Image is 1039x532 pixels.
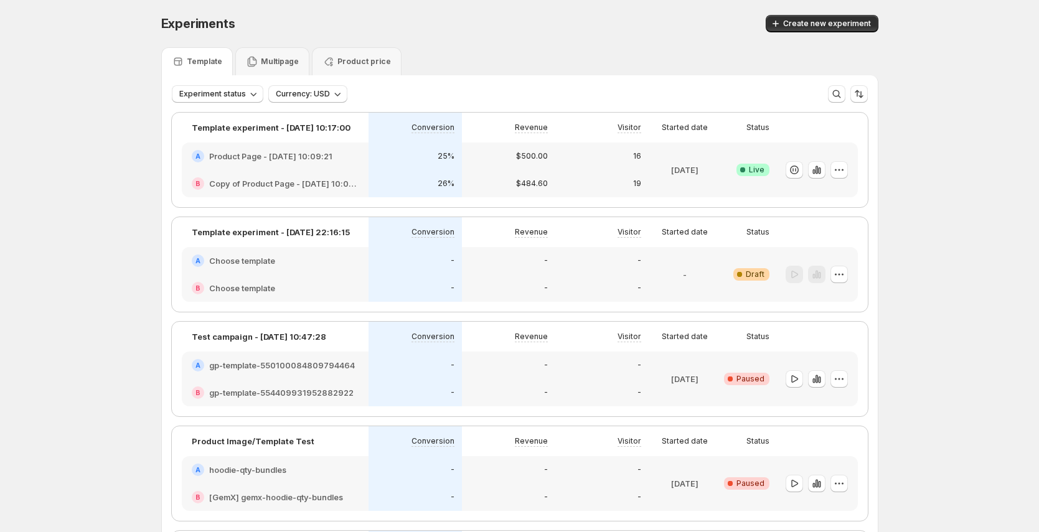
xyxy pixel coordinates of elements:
[161,16,235,31] span: Experiments
[516,151,548,161] p: $500.00
[209,386,354,399] h2: gp-template-554409931952882922
[637,256,641,266] p: -
[451,360,454,370] p: -
[671,477,698,490] p: [DATE]
[544,283,548,293] p: -
[544,388,548,398] p: -
[187,57,222,67] p: Template
[746,332,769,342] p: Status
[192,121,350,134] p: Template experiment - [DATE] 10:17:00
[618,436,641,446] p: Visitor
[411,332,454,342] p: Conversion
[637,388,641,398] p: -
[637,283,641,293] p: -
[192,330,326,343] p: Test campaign - [DATE] 10:47:28
[671,164,698,176] p: [DATE]
[195,257,200,264] h2: A
[337,57,391,67] p: Product price
[618,227,641,237] p: Visitor
[195,362,200,369] h2: A
[261,57,299,67] p: Multipage
[662,436,708,446] p: Started date
[209,491,343,503] h2: [GemX] gemx-hoodie-qty-bundles
[195,152,200,160] h2: A
[195,284,200,292] h2: B
[516,179,548,189] p: $484.60
[411,436,454,446] p: Conversion
[209,254,275,267] h2: Choose template
[637,465,641,475] p: -
[662,332,708,342] p: Started date
[515,436,548,446] p: Revenue
[209,282,275,294] h2: Choose template
[195,466,200,474] h2: A
[268,85,347,103] button: Currency: USD
[671,373,698,385] p: [DATE]
[195,493,200,501] h2: B
[637,492,641,502] p: -
[451,465,454,475] p: -
[192,226,350,238] p: Template experiment - [DATE] 22:16:15
[411,227,454,237] p: Conversion
[209,464,286,476] h2: hoodie-qty-bundles
[179,89,246,99] span: Experiment status
[544,492,548,502] p: -
[276,89,330,99] span: Currency: USD
[783,19,871,29] span: Create new experiment
[633,151,641,161] p: 16
[746,436,769,446] p: Status
[209,359,355,371] h2: gp-template-550100084809794464
[850,85,868,103] button: Sort the results
[746,123,769,133] p: Status
[209,177,359,190] h2: Copy of Product Page - [DATE] 10:09:21
[515,332,548,342] p: Revenue
[544,256,548,266] p: -
[172,85,263,103] button: Experiment status
[192,435,314,447] p: Product Image/Template Test
[438,151,454,161] p: 25%
[544,360,548,370] p: -
[683,268,687,281] p: -
[736,478,764,488] span: Paused
[451,388,454,398] p: -
[633,179,641,189] p: 19
[209,150,332,162] h2: Product Page - [DATE] 10:09:21
[438,179,454,189] p: 26%
[662,123,708,133] p: Started date
[515,123,548,133] p: Revenue
[411,123,454,133] p: Conversion
[662,227,708,237] p: Started date
[451,492,454,502] p: -
[451,283,454,293] p: -
[736,374,764,384] span: Paused
[618,332,641,342] p: Visitor
[746,227,769,237] p: Status
[618,123,641,133] p: Visitor
[766,15,878,32] button: Create new experiment
[637,360,641,370] p: -
[195,389,200,396] h2: B
[515,227,548,237] p: Revenue
[195,180,200,187] h2: B
[544,465,548,475] p: -
[749,165,764,175] span: Live
[746,269,764,279] span: Draft
[451,256,454,266] p: -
